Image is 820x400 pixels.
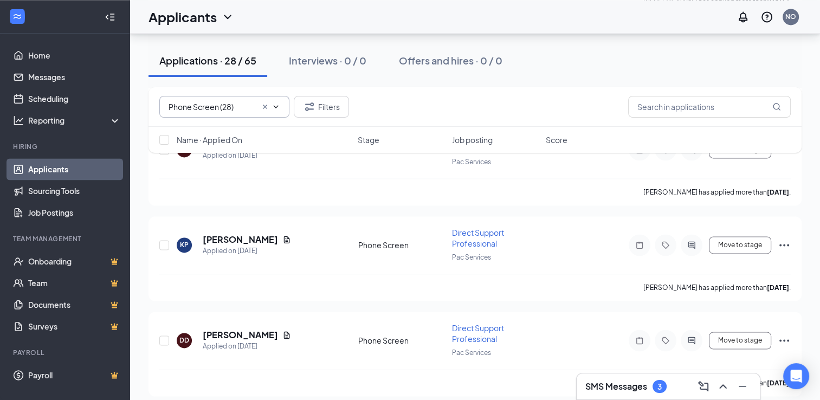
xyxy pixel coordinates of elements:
b: [DATE] [767,283,789,292]
div: Interviews · 0 / 0 [289,54,366,67]
div: KP [180,240,189,249]
b: [DATE] [767,188,789,196]
div: Reporting [28,115,121,126]
a: PayrollCrown [28,364,121,386]
svg: Collapse [105,11,115,22]
svg: Ellipses [778,238,791,251]
svg: ChevronDown [272,102,280,111]
a: SurveysCrown [28,315,121,337]
div: NO [785,12,796,21]
div: Applied on [DATE] [203,246,291,256]
span: Name · Applied On [177,134,242,145]
svg: ActiveChat [685,241,698,249]
svg: Document [282,331,291,339]
a: OnboardingCrown [28,250,121,272]
svg: Ellipses [778,334,791,347]
svg: MagnifyingGlass [772,102,781,111]
a: Messages [28,66,121,88]
span: Pac Services [452,349,491,357]
h5: [PERSON_NAME] [203,329,278,341]
div: Offers and hires · 0 / 0 [399,54,502,67]
svg: Filter [303,100,316,113]
div: Hiring [13,142,119,151]
svg: Notifications [737,10,750,23]
button: Filter Filters [294,96,349,118]
svg: Note [633,241,646,249]
a: Sourcing Tools [28,180,121,202]
svg: ActiveChat [685,336,698,345]
div: 3 [657,382,662,391]
h1: Applicants [148,8,217,26]
input: Search in applications [628,96,791,118]
a: Applicants [28,158,121,180]
h5: [PERSON_NAME] [203,234,278,246]
svg: Document [282,235,291,244]
div: Phone Screen [358,240,445,250]
button: ComposeMessage [695,378,712,395]
div: Phone Screen [358,335,445,346]
button: ChevronUp [714,378,732,395]
h3: SMS Messages [585,380,647,392]
a: Home [28,44,121,66]
a: Job Postings [28,202,121,223]
svg: WorkstreamLogo [12,11,23,22]
div: Open Intercom Messenger [783,363,809,389]
svg: Note [633,336,646,345]
svg: Cross [261,102,269,111]
svg: ChevronUp [716,380,729,393]
button: Minimize [734,378,751,395]
button: Move to stage [709,332,771,349]
span: Stage [358,134,379,145]
button: Move to stage [709,236,771,254]
a: TeamCrown [28,272,121,294]
div: DD [179,336,189,345]
a: Scheduling [28,88,121,109]
svg: ComposeMessage [697,380,710,393]
span: Score [546,134,567,145]
span: Pac Services [452,158,491,166]
svg: QuestionInfo [760,10,773,23]
svg: Tag [659,336,672,345]
svg: ChevronDown [221,10,234,23]
p: [PERSON_NAME] has applied more than . [643,283,791,292]
span: Direct Support Professional [452,228,504,248]
div: Payroll [13,348,119,357]
span: Job posting [452,134,493,145]
div: Applied on [DATE] [203,341,291,352]
div: Applications · 28 / 65 [159,54,256,67]
svg: Analysis [13,115,24,126]
p: [PERSON_NAME] has applied more than . [643,188,791,197]
svg: Minimize [736,380,749,393]
a: DocumentsCrown [28,294,121,315]
input: All Stages [169,101,256,113]
svg: Tag [659,241,672,249]
div: Team Management [13,234,119,243]
span: Pac Services [452,253,491,261]
span: Direct Support Professional [452,323,504,344]
b: [DATE] [767,379,789,387]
